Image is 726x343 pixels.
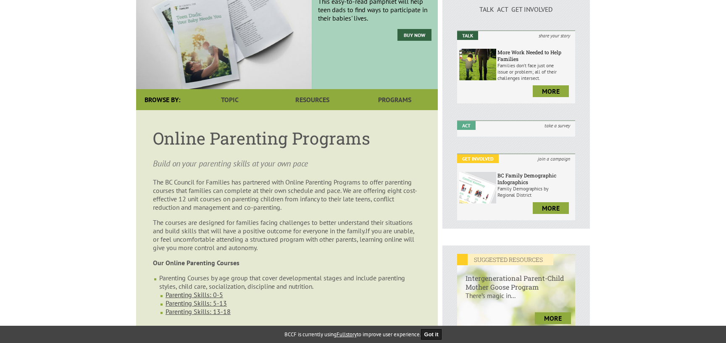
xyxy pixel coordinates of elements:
[497,185,573,198] p: Family Demographics by Regional District
[153,158,421,169] p: Build on your parenting skills at your own pace
[166,307,231,316] a: Parenting Skills: 13-18
[533,85,569,97] a: more
[153,218,421,252] p: The courses are designed for families facing challenges to better understand their situations and...
[533,154,575,163] i: join a campaign
[153,178,421,211] p: The BC Council for Families has partnered with Online Parenting Programs to offer parenting cours...
[534,31,575,40] i: share your story
[457,254,553,265] em: SUGGESTED RESOURCES
[457,5,575,13] p: TALK ACT GET INVOLVED
[166,290,223,299] a: Parenting Skills: 0-5
[337,331,357,338] a: Fullstory
[159,274,421,324] li: Parenting Courses by age group that cover developmental stages and include parenting styles, chil...
[457,31,478,40] em: Talk
[535,312,571,324] a: more
[271,89,353,110] a: Resources
[153,127,421,149] h1: Online Parenting Programs
[153,259,239,267] strong: Our Online Parenting Courses
[189,89,271,110] a: Topic
[533,202,569,214] a: more
[397,29,431,41] a: Buy Now
[159,324,218,332] a: Co-Parenting Divorce
[497,62,573,81] p: Families don’t face just one issue or problem; all of their challenges intersect.
[153,227,414,252] span: If you are unable, or feel uncomfortable attending a structured program with other parents, learn...
[497,172,573,185] h6: BC Family Demographic Infographics
[497,49,573,62] h6: More Work Needed to Help Families
[457,291,575,308] p: There’s magic in...
[354,89,436,110] a: Programs
[421,329,442,340] button: Got it
[457,121,476,130] em: Act
[166,299,227,307] a: Parenting Skills: 5-13
[457,154,499,163] em: Get Involved
[136,89,189,110] div: Browse By:
[457,265,575,291] h6: Intergenerational Parent-Child Mother Goose Program
[539,121,575,130] i: take a survey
